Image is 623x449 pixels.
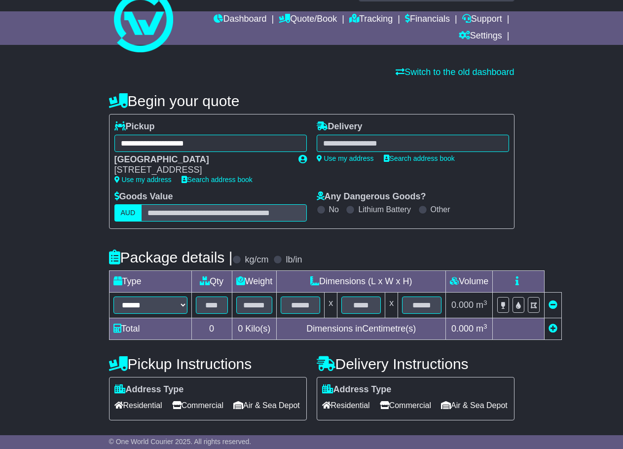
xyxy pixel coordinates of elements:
[549,324,557,334] a: Add new item
[286,255,302,265] label: lb/in
[317,356,514,372] h4: Delivery Instructions
[459,28,502,45] a: Settings
[396,67,514,77] a: Switch to the old dashboard
[109,438,252,446] span: © One World Courier 2025. All rights reserved.
[232,271,277,293] td: Weight
[380,398,431,413] span: Commercial
[349,11,393,28] a: Tracking
[322,384,392,395] label: Address Type
[451,300,474,310] span: 0.000
[277,271,446,293] td: Dimensions (L x W x H)
[114,384,184,395] label: Address Type
[277,318,446,340] td: Dimensions in Centimetre(s)
[322,398,370,413] span: Residential
[114,204,142,222] label: AUD
[549,300,557,310] a: Remove this item
[317,154,374,162] a: Use my address
[191,271,232,293] td: Qty
[114,121,155,132] label: Pickup
[462,11,502,28] a: Support
[446,271,493,293] td: Volume
[483,299,487,306] sup: 3
[325,293,337,318] td: x
[232,318,277,340] td: Kilo(s)
[233,398,300,413] span: Air & Sea Depot
[191,318,232,340] td: 0
[245,255,268,265] label: kg/cm
[114,176,172,184] a: Use my address
[109,93,514,109] h4: Begin your quote
[114,191,173,202] label: Goods Value
[317,191,426,202] label: Any Dangerous Goods?
[109,356,307,372] h4: Pickup Instructions
[483,323,487,330] sup: 3
[441,398,508,413] span: Air & Sea Depot
[317,121,363,132] label: Delivery
[172,398,223,413] span: Commercial
[114,398,162,413] span: Residential
[385,293,398,318] td: x
[405,11,450,28] a: Financials
[476,300,487,310] span: m
[214,11,266,28] a: Dashboard
[114,165,289,176] div: [STREET_ADDRESS]
[114,154,289,165] div: [GEOGRAPHIC_DATA]
[384,154,455,162] a: Search address book
[451,324,474,334] span: 0.000
[476,324,487,334] span: m
[329,205,339,214] label: No
[238,324,243,334] span: 0
[279,11,337,28] a: Quote/Book
[431,205,450,214] label: Other
[182,176,253,184] a: Search address book
[358,205,411,214] label: Lithium Battery
[109,318,191,340] td: Total
[109,271,191,293] td: Type
[109,249,233,265] h4: Package details |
